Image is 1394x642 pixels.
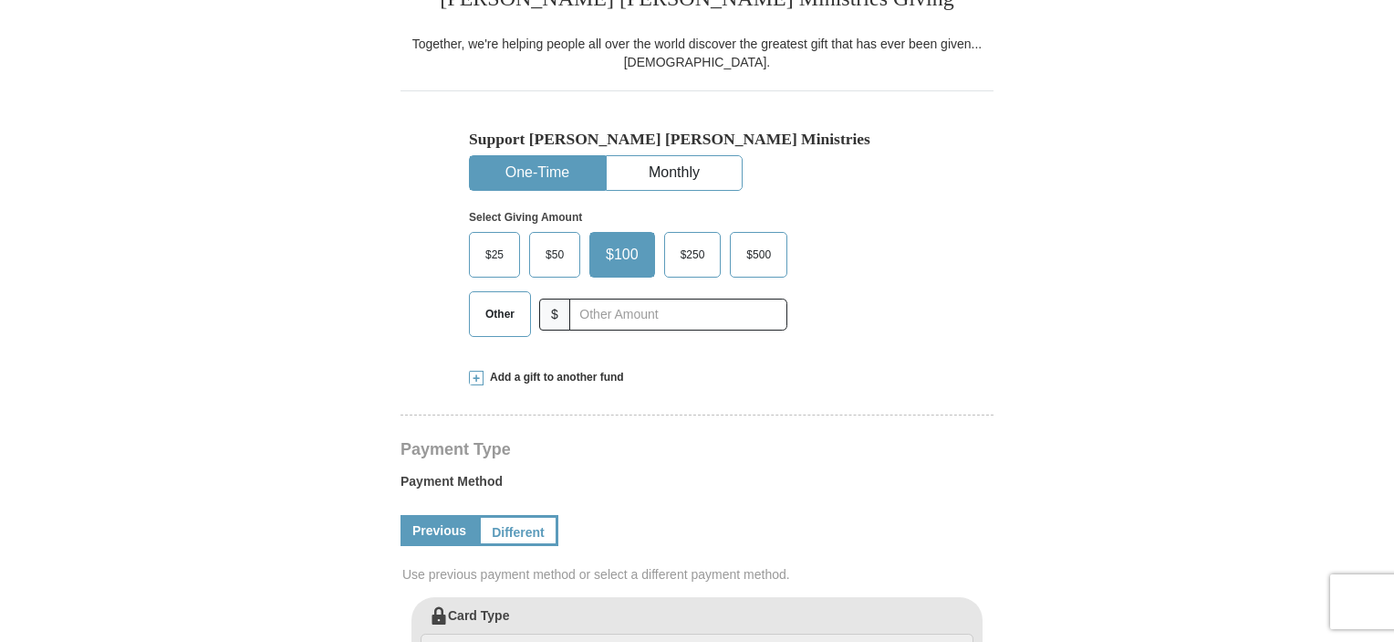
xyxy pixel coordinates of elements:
label: Payment Method [401,472,993,500]
span: $25 [476,241,513,268]
span: Use previous payment method or select a different payment method. [402,565,995,584]
a: Previous [401,515,478,546]
span: $500 [737,241,780,268]
a: Different [478,515,558,546]
button: Monthly [607,156,742,190]
h5: Support [PERSON_NAME] [PERSON_NAME] Ministries [469,130,925,149]
strong: Select Giving Amount [469,211,582,224]
button: One-Time [470,156,605,190]
span: $ [539,299,570,331]
span: $50 [536,241,573,268]
span: $250 [671,241,714,268]
h4: Payment Type [401,442,993,457]
input: Other Amount [569,299,787,331]
span: $100 [597,241,648,268]
span: Add a gift to another fund [484,370,624,385]
span: Other [476,300,524,328]
div: Together, we're helping people all over the world discover the greatest gift that has ever been g... [401,35,993,71]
